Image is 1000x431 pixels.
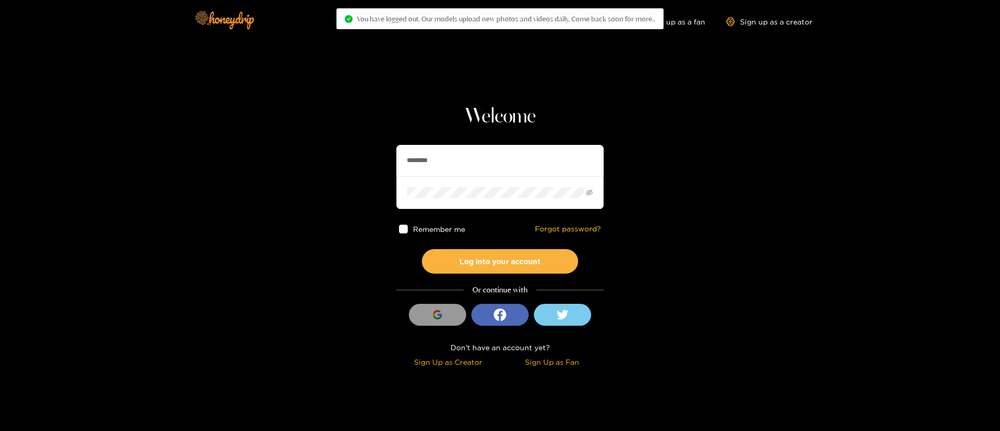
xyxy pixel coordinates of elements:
div: Sign Up as Fan [503,356,601,368]
button: Log into your account [422,249,578,274]
span: eye-invisible [586,189,593,196]
div: Or continue with [396,284,604,296]
a: Forgot password? [535,225,601,233]
h1: Welcome [396,104,604,129]
span: Remember me [413,225,465,233]
div: Sign Up as Creator [399,356,497,368]
span: You have logged out. Our models upload new photos and videos daily. Come back soon for more.. [357,15,655,23]
a: Sign up as a fan [634,17,705,26]
a: Sign up as a creator [726,17,813,26]
div: Don't have an account yet? [396,341,604,353]
span: check-circle [345,15,353,23]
